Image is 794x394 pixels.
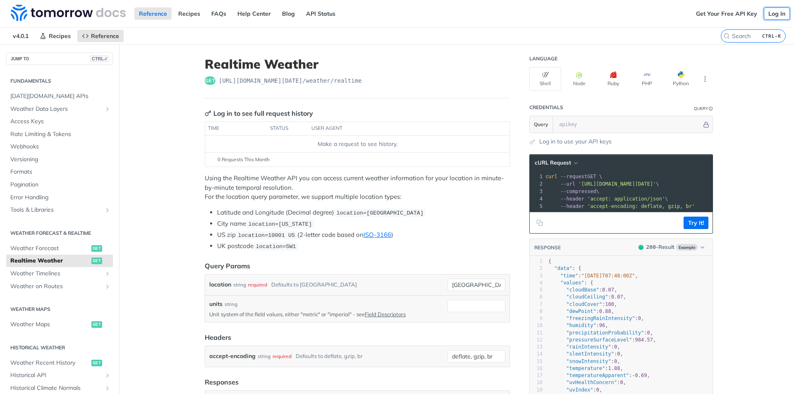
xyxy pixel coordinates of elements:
button: Python [665,67,697,91]
div: 9 [530,315,543,322]
div: 19 [530,387,543,394]
span: : , [548,344,620,350]
a: Help Center [233,7,275,20]
a: Blog [277,7,299,20]
span: : , [548,365,623,371]
span: Formats [10,168,111,176]
span: "cloudCeiling" [566,294,608,300]
span: Reference [91,32,119,40]
span: Webhooks [10,143,111,151]
span: 0.69 [635,373,647,378]
button: More Languages [699,73,711,85]
span: : , [548,308,614,314]
label: accept-encoding [209,350,256,362]
a: Realtime Weatherget [6,255,113,267]
span: get [91,360,102,366]
span: "snowIntensity" [566,358,611,364]
span: location=10001 US [238,232,295,239]
a: Formats [6,166,113,178]
span: Weather Forecast [10,244,89,253]
span: \ [545,189,599,194]
span: --request [560,174,587,179]
span: '[URL][DOMAIN_NAME][DATE]' [578,181,656,187]
a: Recipes [35,30,75,42]
a: Weather TimelinesShow subpages for Weather Timelines [6,267,113,280]
span: "dewPoint" [566,308,596,314]
svg: Search [723,33,730,39]
a: Webhooks [6,141,113,153]
div: 16 [530,365,543,372]
h2: Fundamentals [6,77,113,85]
a: Log in to use your API keys [539,137,612,146]
button: Query [530,116,553,133]
div: Query Params [205,261,250,271]
span: "rainIntensity" [566,344,611,350]
div: 14 [530,351,543,358]
span: CTRL-/ [90,55,108,62]
span: : , [548,287,617,293]
span: Error Handling [10,193,111,202]
a: Historical APIShow subpages for Historical API [6,369,113,382]
span: "temperatureApparent" [566,373,629,378]
a: Tools & LibrariesShow subpages for Tools & Libraries [6,204,113,216]
div: 12 [530,337,543,344]
span: https://api.tomorrow.io/v4/weather/realtime [219,76,362,85]
button: Node [563,67,595,91]
div: 15 [530,358,543,365]
span: 'accept: application/json' [587,196,665,202]
h2: Historical Weather [6,344,113,351]
span: "uvIndex" [566,387,593,393]
button: Show subpages for Historical Climate Normals [104,385,111,392]
a: Versioning [6,153,113,166]
label: location [209,279,231,291]
div: 3 [530,272,543,279]
li: Latitude and Longitude (Decimal degree) [217,208,510,217]
span: "humidity" [566,322,596,328]
a: Weather Recent Historyget [6,357,113,369]
div: Defaults to deflate, gzip, br [296,350,363,362]
span: 100 [605,301,614,307]
button: Ruby [597,67,629,91]
div: Query [694,105,708,112]
span: 0 [596,387,599,393]
span: Weather Maps [10,320,89,329]
div: required [248,279,267,291]
li: UK postcode [217,241,510,251]
span: : , [548,351,623,357]
div: Make a request to see history. [208,140,506,148]
span: 0 [617,351,620,357]
h2: Weather Maps [6,306,113,313]
div: string [233,279,246,291]
span: Query [534,121,548,128]
input: apikey [555,116,702,133]
a: Recipes [174,7,205,20]
a: Access Keys [6,115,113,128]
span: 0 [620,380,623,385]
label: units [209,300,222,308]
div: Defaults to [GEOGRAPHIC_DATA] [271,279,357,291]
span: "cloudBase" [566,287,599,293]
div: 2 [530,265,543,272]
a: Field Descriptors [365,311,406,318]
span: get [205,76,215,85]
span: 0 [647,330,650,336]
span: 96 [599,322,605,328]
span: : , [548,380,626,385]
span: "pressureSurfaceLevel" [566,337,632,343]
img: Tomorrow.io Weather API Docs [11,5,126,21]
span: 0.88 [599,308,611,314]
button: cURL Request [532,159,580,167]
span: \ [545,181,659,187]
span: 0.07 [611,294,623,300]
div: string [258,350,270,362]
span: location=SW1 [256,244,296,250]
span: 984.57 [635,337,653,343]
span: "[DATE]T07:48:00Z" [581,273,635,279]
span: Recipes [49,32,71,40]
div: Language [529,55,557,62]
span: Rate Limiting & Tokens [10,130,111,138]
div: - Result [646,243,674,251]
span: curl [545,174,557,179]
span: Pagination [10,181,111,189]
span: location=[US_STATE] [248,221,312,227]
